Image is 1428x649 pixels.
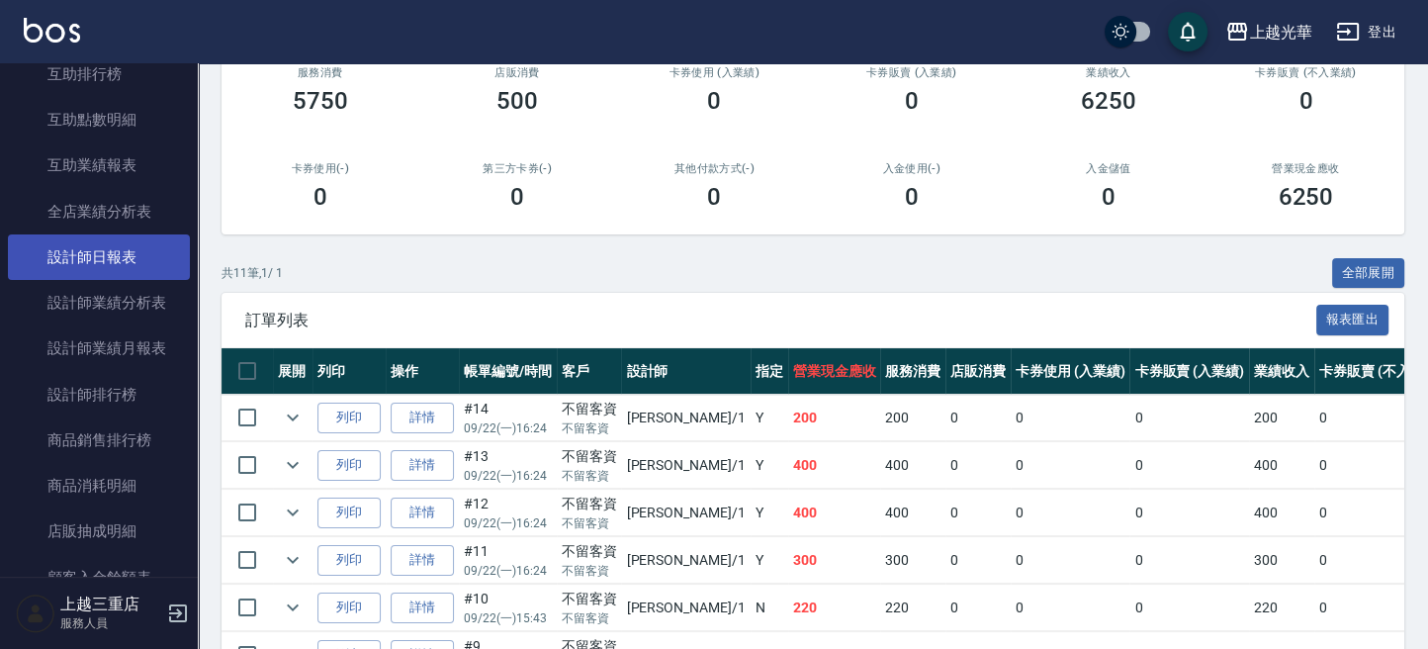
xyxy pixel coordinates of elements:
[317,593,381,623] button: 列印
[391,450,454,481] a: 詳情
[459,395,557,441] td: #14
[1249,348,1314,395] th: 業績收入
[1129,490,1249,536] td: 0
[386,348,459,395] th: 操作
[945,348,1011,395] th: 店販消費
[8,280,190,325] a: 設計師業績分析表
[1033,66,1183,79] h2: 業績收入
[557,348,622,395] th: 客戶
[510,183,524,211] h3: 0
[837,66,986,79] h2: 卡券販賣 (入業績)
[751,490,788,536] td: Y
[464,419,552,437] p: 09/22 (一) 16:24
[464,609,552,627] p: 09/22 (一) 15:43
[562,399,617,419] div: 不留客資
[880,395,945,441] td: 200
[1249,537,1314,584] td: 300
[464,467,552,485] p: 09/22 (一) 16:24
[751,395,788,441] td: Y
[1217,12,1320,52] button: 上越光華
[621,537,750,584] td: [PERSON_NAME] /1
[8,142,190,188] a: 互助業績報表
[788,585,881,631] td: 220
[459,537,557,584] td: #11
[245,162,395,175] h2: 卡券使用(-)
[562,514,617,532] p: 不留客資
[751,537,788,584] td: Y
[1011,537,1130,584] td: 0
[1249,395,1314,441] td: 200
[1129,395,1249,441] td: 0
[459,442,557,489] td: #13
[1278,183,1333,211] h3: 6250
[1249,20,1312,45] div: 上越光華
[442,66,591,79] h2: 店販消費
[562,589,617,609] div: 不留客資
[562,467,617,485] p: 不留客資
[905,87,919,115] h3: 0
[278,498,308,527] button: expand row
[562,562,617,580] p: 不留客資
[8,509,190,554] a: 店販抽成明細
[1011,490,1130,536] td: 0
[313,183,327,211] h3: 0
[1011,348,1130,395] th: 卡券使用 (入業績)
[391,593,454,623] a: 詳情
[317,403,381,433] button: 列印
[317,545,381,576] button: 列印
[1033,162,1183,175] h2: 入金儲值
[222,264,283,282] p: 共 11 筆, 1 / 1
[1129,537,1249,584] td: 0
[1011,442,1130,489] td: 0
[8,97,190,142] a: 互助點數明細
[16,594,55,633] img: Person
[391,545,454,576] a: 詳情
[459,490,557,536] td: #12
[312,348,386,395] th: 列印
[562,446,617,467] div: 不留客資
[8,555,190,601] a: 顧客入金餘額表
[1249,585,1314,631] td: 220
[8,372,190,417] a: 設計師排行榜
[707,87,721,115] h3: 0
[8,325,190,371] a: 設計師業績月報表
[621,348,750,395] th: 設計師
[1249,442,1314,489] td: 400
[1011,395,1130,441] td: 0
[1231,162,1381,175] h2: 營業現金應收
[293,87,348,115] h3: 5750
[640,66,789,79] h2: 卡券使用 (入業績)
[1231,66,1381,79] h2: 卡券販賣 (不入業績)
[905,183,919,211] h3: 0
[945,585,1011,631] td: 0
[1249,490,1314,536] td: 400
[1316,310,1389,328] a: 報表匯出
[278,450,308,480] button: expand row
[459,348,557,395] th: 帳單編號/時間
[278,593,308,622] button: expand row
[8,234,190,280] a: 設計師日報表
[317,498,381,528] button: 列印
[459,585,557,631] td: #10
[60,595,161,614] h5: 上越三重店
[788,490,881,536] td: 400
[621,490,750,536] td: [PERSON_NAME] /1
[837,162,986,175] h2: 入金使用(-)
[1328,14,1404,50] button: 登出
[640,162,789,175] h2: 其他付款方式(-)
[1102,183,1116,211] h3: 0
[496,87,538,115] h3: 500
[245,311,1316,330] span: 訂單列表
[880,348,945,395] th: 服務消費
[562,494,617,514] div: 不留客資
[8,417,190,463] a: 商品銷售排行榜
[317,450,381,481] button: 列印
[391,403,454,433] a: 詳情
[945,442,1011,489] td: 0
[751,585,788,631] td: N
[562,541,617,562] div: 不留客資
[278,403,308,432] button: expand row
[562,419,617,437] p: 不留客資
[442,162,591,175] h2: 第三方卡券(-)
[621,585,750,631] td: [PERSON_NAME] /1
